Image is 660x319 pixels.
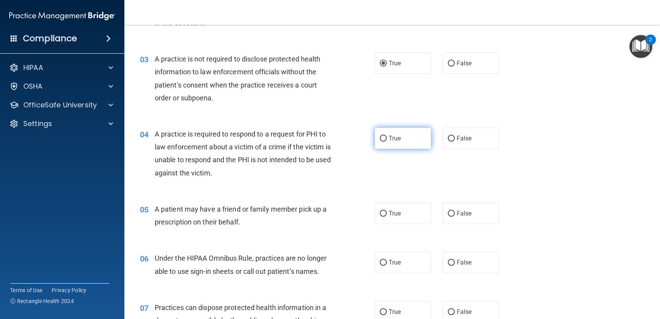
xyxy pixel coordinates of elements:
[9,63,113,72] a: HIPAA
[23,63,43,72] p: HIPAA
[380,61,387,67] input: True
[457,308,472,315] span: False
[629,35,652,58] button: Open Resource Center, 2 new notifications
[457,210,472,217] span: False
[155,55,321,102] span: A practice is not required to disclose protected health information to law enforcement officials ...
[380,260,387,266] input: True
[23,33,77,44] h4: Compliance
[10,297,74,305] span: Ⓒ Rectangle Health 2024
[380,136,387,142] input: True
[380,211,387,217] input: True
[23,119,52,128] p: Settings
[448,260,455,266] input: False
[140,303,148,313] span: 07
[155,254,327,275] span: Under the HIPAA Omnibus Rule, practices are no longer able to use sign-in sheets or call out pati...
[9,8,115,24] img: PMB logo
[140,205,148,214] span: 05
[448,211,455,217] input: False
[649,40,652,50] div: 2
[389,60,401,67] span: True
[389,259,401,266] span: True
[448,309,455,315] input: False
[140,254,148,263] span: 06
[389,135,401,142] span: True
[23,100,97,110] p: OfficeSafe University
[9,82,113,91] a: OSHA
[10,286,42,294] a: Terms of Use
[23,82,43,91] p: OSHA
[9,100,113,110] a: OfficeSafe University
[52,286,87,294] a: Privacy Policy
[389,210,401,217] span: True
[155,205,327,226] span: A patient may have a friend or family member pick up a prescription on their behalf.
[9,119,113,128] a: Settings
[457,60,472,67] span: False
[457,135,472,142] span: False
[140,55,148,64] span: 03
[140,130,148,139] span: 04
[389,308,401,315] span: True
[380,309,387,315] input: True
[457,259,472,266] span: False
[448,61,455,67] input: False
[155,130,331,177] span: A practice is required to respond to a request for PHI to law enforcement about a victim of a cri...
[448,136,455,142] input: False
